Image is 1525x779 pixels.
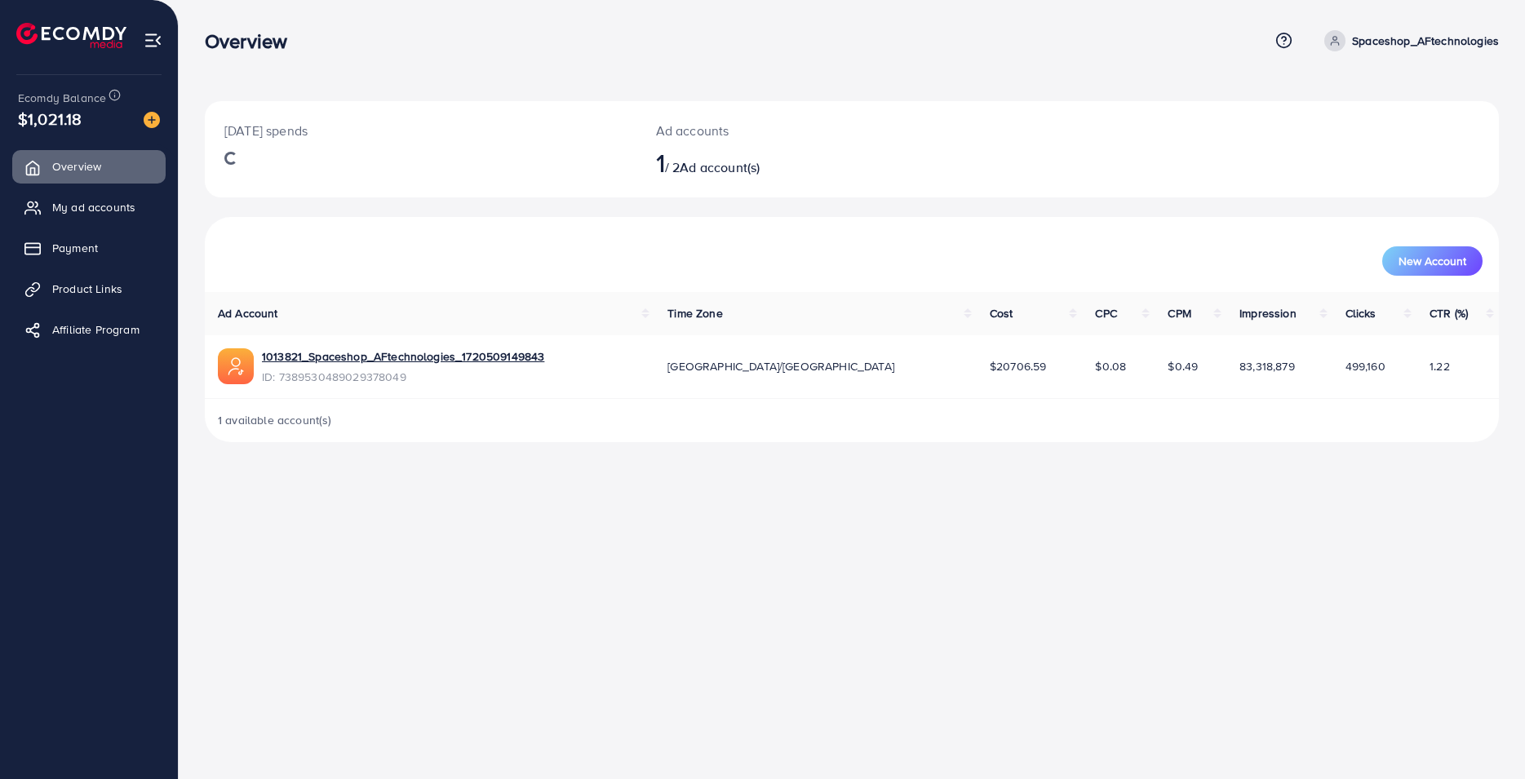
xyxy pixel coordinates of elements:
[1382,246,1483,276] button: New Account
[144,31,162,50] img: menu
[52,321,140,338] span: Affiliate Program
[990,305,1013,321] span: Cost
[12,313,166,346] a: Affiliate Program
[680,158,760,176] span: Ad account(s)
[1345,358,1385,374] span: 499,160
[1168,358,1198,374] span: $0.49
[262,348,544,365] a: 1013821_Spaceshop_AFtechnologies_1720509149843
[52,281,122,297] span: Product Links
[656,121,941,140] p: Ad accounts
[12,232,166,264] a: Payment
[16,23,126,48] img: logo
[1352,31,1499,51] p: Spaceshop_AFtechnologies
[1095,305,1116,321] span: CPC
[1095,358,1126,374] span: $0.08
[667,305,722,321] span: Time Zone
[12,150,166,183] a: Overview
[12,272,166,305] a: Product Links
[18,90,106,106] span: Ecomdy Balance
[218,412,332,428] span: 1 available account(s)
[1168,305,1190,321] span: CPM
[218,305,278,321] span: Ad Account
[262,369,544,385] span: ID: 7389530489029378049
[52,158,101,175] span: Overview
[52,240,98,256] span: Payment
[18,107,82,131] span: $1,021.18
[1345,305,1376,321] span: Clicks
[1430,358,1450,374] span: 1.22
[224,121,617,140] p: [DATE] spends
[1399,255,1466,267] span: New Account
[144,112,160,128] img: image
[990,358,1046,374] span: $20706.59
[656,144,665,181] span: 1
[1239,305,1297,321] span: Impression
[667,358,894,374] span: [GEOGRAPHIC_DATA]/[GEOGRAPHIC_DATA]
[656,147,941,178] h2: / 2
[1239,358,1295,374] span: 83,318,879
[1318,30,1499,51] a: Spaceshop_AFtechnologies
[205,29,300,53] h3: Overview
[218,348,254,384] img: ic-ads-acc.e4c84228.svg
[1430,305,1468,321] span: CTR (%)
[12,191,166,224] a: My ad accounts
[52,199,135,215] span: My ad accounts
